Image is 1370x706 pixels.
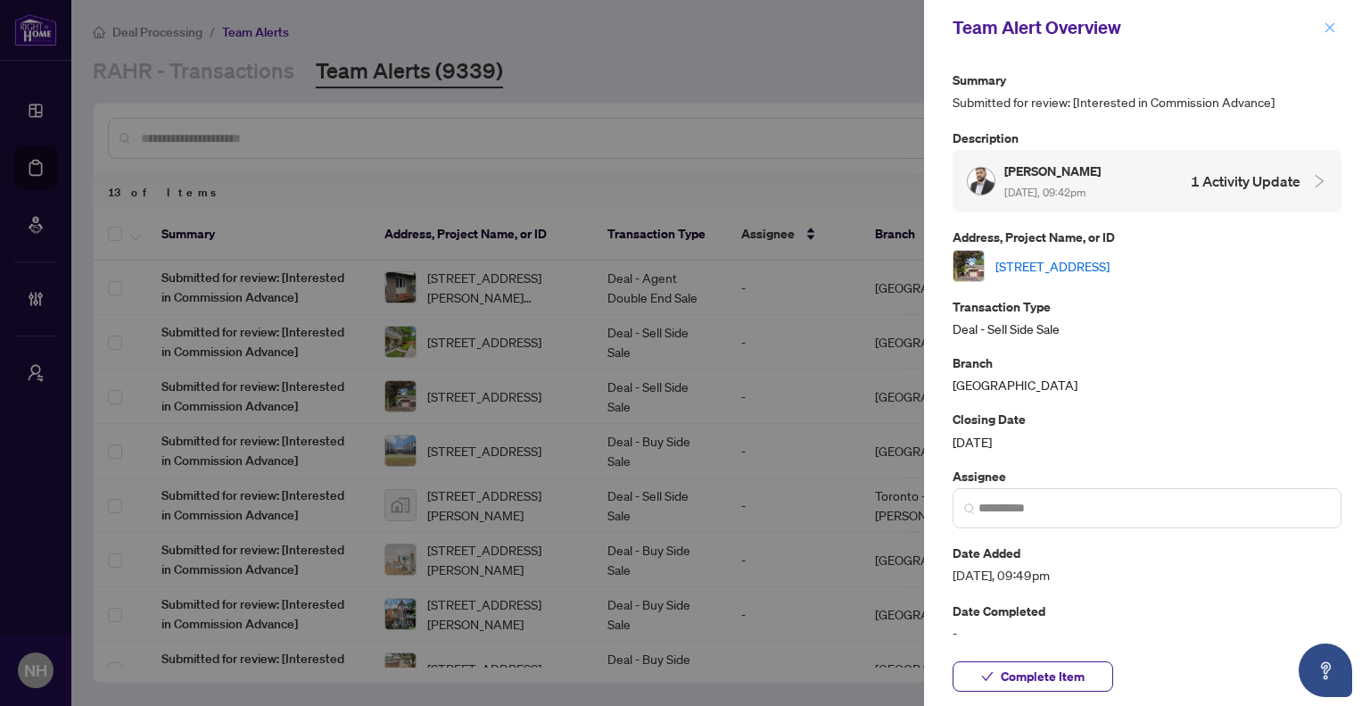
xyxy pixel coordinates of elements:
[1004,161,1103,181] h5: [PERSON_NAME]
[964,503,975,514] img: search_icon
[953,128,1341,148] p: Description
[1191,170,1300,192] h4: 1 Activity Update
[1001,662,1085,691] span: Complete Item
[953,14,1318,41] div: Team Alert Overview
[953,409,1341,429] p: Closing Date
[968,168,994,195] img: Profile Icon
[953,227,1341,247] p: Address, Project Name, or ID
[953,543,1341,563] p: Date Added
[953,623,1341,644] span: -
[953,353,1341,373] p: Branch
[953,353,1341,395] div: [GEOGRAPHIC_DATA]
[953,150,1341,212] div: Profile Icon[PERSON_NAME] [DATE], 09:42pm1 Activity Update
[1311,173,1327,189] span: collapsed
[953,92,1341,112] span: Submitted for review: [Interested in Commission Advance]
[953,251,984,281] img: thumbnail-img
[953,661,1113,692] button: Complete Item
[1324,21,1336,34] span: close
[953,70,1341,90] p: Summary
[953,466,1341,486] p: Assignee
[953,296,1341,338] div: Deal - Sell Side Sale
[981,670,994,683] span: check
[1299,644,1352,697] button: Open asap
[953,409,1341,451] div: [DATE]
[953,601,1341,621] p: Date Completed
[953,296,1341,317] p: Transaction Type
[1004,186,1085,199] span: [DATE], 09:42pm
[953,565,1341,586] span: [DATE], 09:49pm
[995,256,1110,276] a: [STREET_ADDRESS]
